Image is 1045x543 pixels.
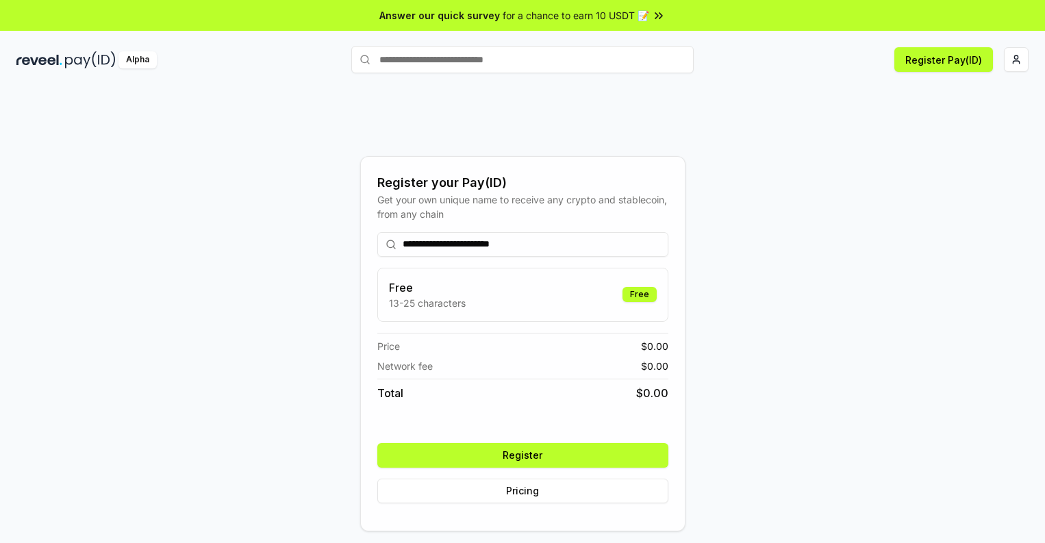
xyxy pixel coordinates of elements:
[377,385,403,401] span: Total
[622,287,657,302] div: Free
[636,385,668,401] span: $ 0.00
[389,296,466,310] p: 13-25 characters
[389,279,466,296] h3: Free
[16,51,62,68] img: reveel_dark
[377,339,400,353] span: Price
[377,359,433,373] span: Network fee
[894,47,993,72] button: Register Pay(ID)
[377,173,668,192] div: Register your Pay(ID)
[641,359,668,373] span: $ 0.00
[379,8,500,23] span: Answer our quick survey
[118,51,157,68] div: Alpha
[377,479,668,503] button: Pricing
[641,339,668,353] span: $ 0.00
[503,8,649,23] span: for a chance to earn 10 USDT 📝
[377,192,668,221] div: Get your own unique name to receive any crypto and stablecoin, from any chain
[65,51,116,68] img: pay_id
[377,443,668,468] button: Register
